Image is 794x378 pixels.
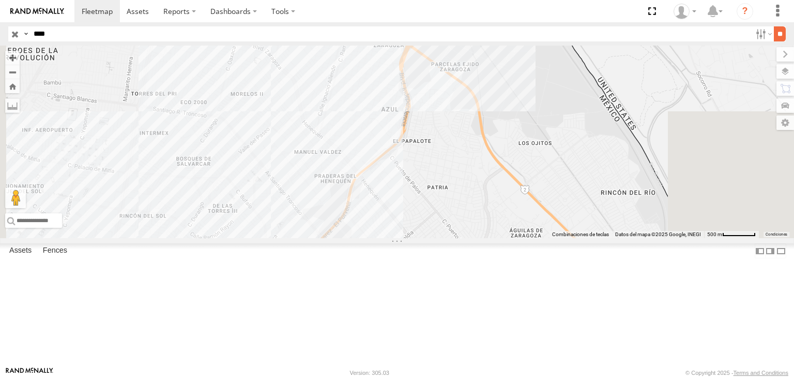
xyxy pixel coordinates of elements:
[10,8,64,15] img: rand-logo.svg
[752,26,774,41] label: Search Filter Options
[670,4,700,19] div: Daniel Lupio
[5,65,20,79] button: Zoom out
[737,3,753,20] i: ?
[5,79,20,93] button: Zoom Home
[707,231,722,237] span: 500 m
[5,98,20,113] label: Measure
[776,243,786,258] label: Hide Summary Table
[765,243,775,258] label: Dock Summary Table to the Right
[776,115,794,130] label: Map Settings
[766,232,787,237] a: Condiciones
[615,231,701,237] span: Datos del mapa ©2025 Google, INEGI
[350,370,389,376] div: Version: 305.03
[5,51,20,65] button: Zoom in
[704,231,759,238] button: Escala del mapa: 500 m por 61 píxeles
[5,187,26,208] button: Arrastra el hombrecito naranja al mapa para abrir Street View
[552,231,609,238] button: Combinaciones de teclas
[6,368,53,378] a: Visit our Website
[734,370,788,376] a: Terms and Conditions
[755,243,765,258] label: Dock Summary Table to the Left
[685,370,788,376] div: © Copyright 2025 -
[22,26,30,41] label: Search Query
[4,244,37,258] label: Assets
[38,244,72,258] label: Fences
